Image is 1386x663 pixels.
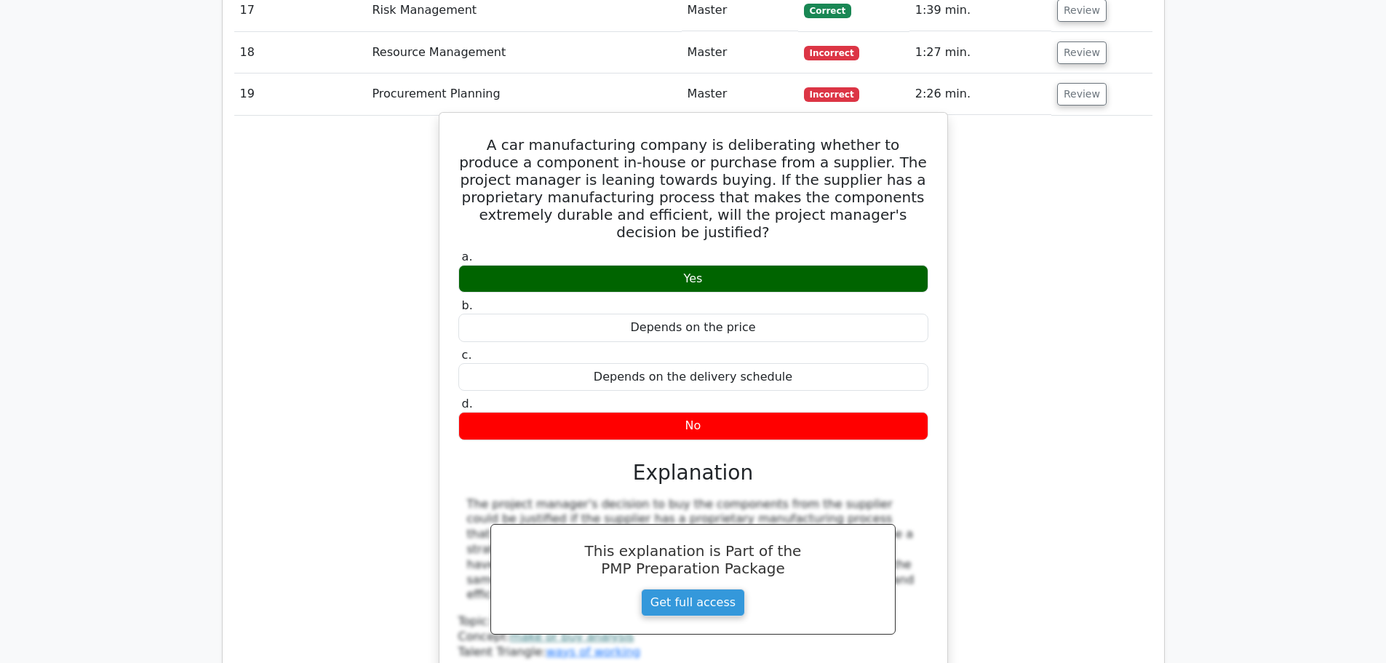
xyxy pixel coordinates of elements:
div: Yes [458,265,928,293]
div: Depends on the price [458,314,928,342]
a: Get full access [641,589,745,616]
td: Procurement Planning [366,74,681,115]
div: Depends on the delivery schedule [458,363,928,392]
td: 19 [234,74,367,115]
button: Review [1057,83,1107,106]
td: Resource Management [366,32,681,74]
div: Concept: [458,630,928,645]
td: 2:26 min. [909,74,1051,115]
button: Review [1057,41,1107,64]
div: The project manager's decision to buy the components from the supplier could be justified if the ... [467,497,920,603]
span: Incorrect [804,46,860,60]
td: Master [682,74,798,115]
div: No [458,412,928,440]
td: 1:27 min. [909,32,1051,74]
div: Topic: [458,614,928,630]
h5: A car manufacturing company is deliberating whether to produce a component in-house or purchase f... [457,136,930,241]
td: Master [682,32,798,74]
span: c. [462,348,472,362]
div: Talent Triangle: [458,614,928,659]
span: a. [462,250,473,263]
span: d. [462,397,473,410]
td: 18 [234,32,367,74]
h3: Explanation [467,461,920,485]
span: Incorrect [804,87,860,102]
span: Correct [804,4,851,18]
a: make or buy analysis [510,630,634,643]
a: ways of working [546,645,640,659]
span: b. [462,298,473,312]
